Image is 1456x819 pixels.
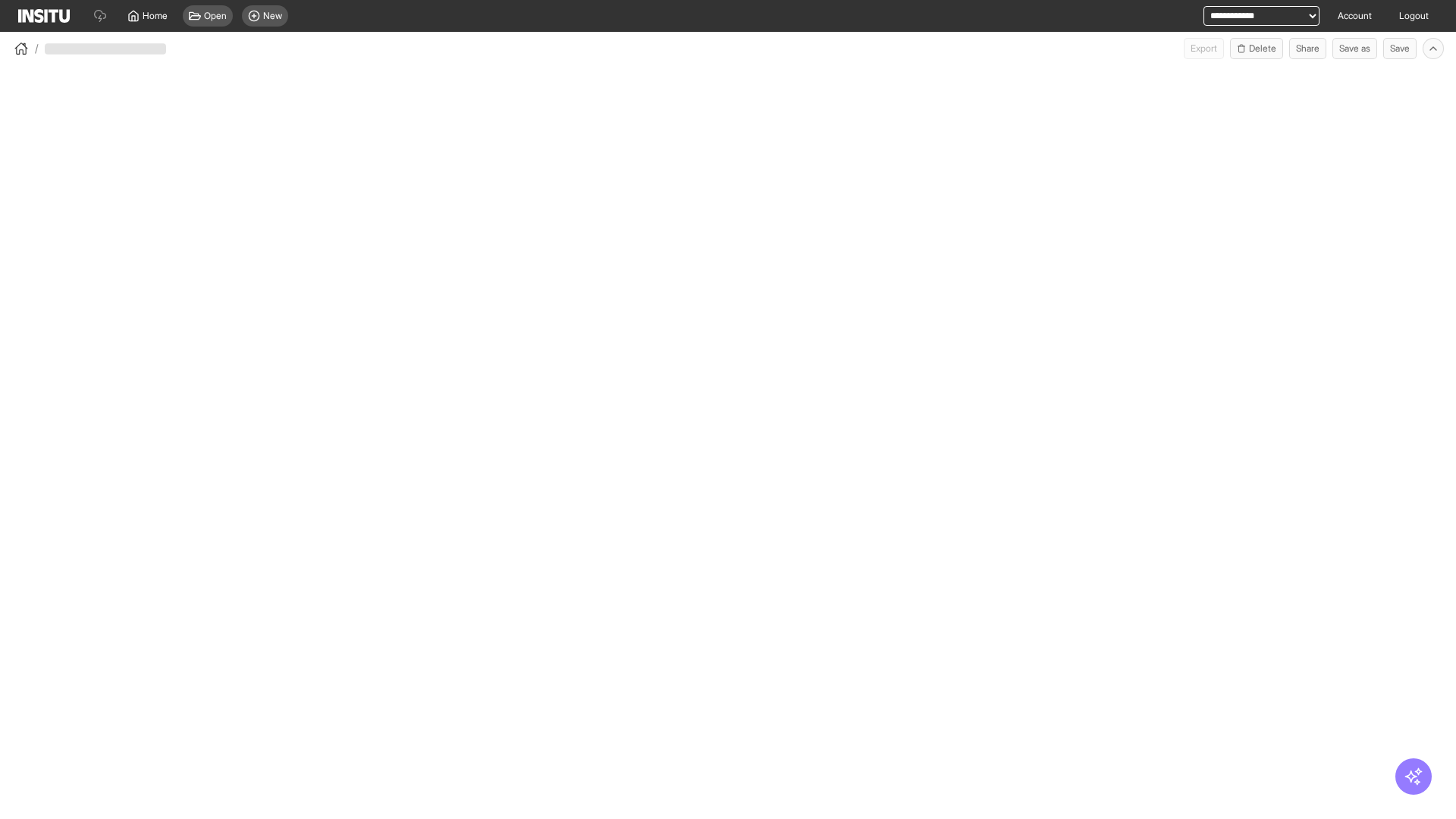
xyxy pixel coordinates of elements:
[1289,38,1326,59] button: Share
[263,10,282,22] span: New
[12,39,39,58] button: /
[1184,38,1224,59] button: Export
[1184,38,1224,59] span: Can currently only export from Insights reports.
[35,41,39,56] span: /
[1383,38,1417,59] button: Save
[1332,38,1377,59] button: Save as
[143,10,168,22] span: Home
[204,10,227,22] span: Open
[1230,38,1283,59] button: Delete
[18,9,70,23] img: Logo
